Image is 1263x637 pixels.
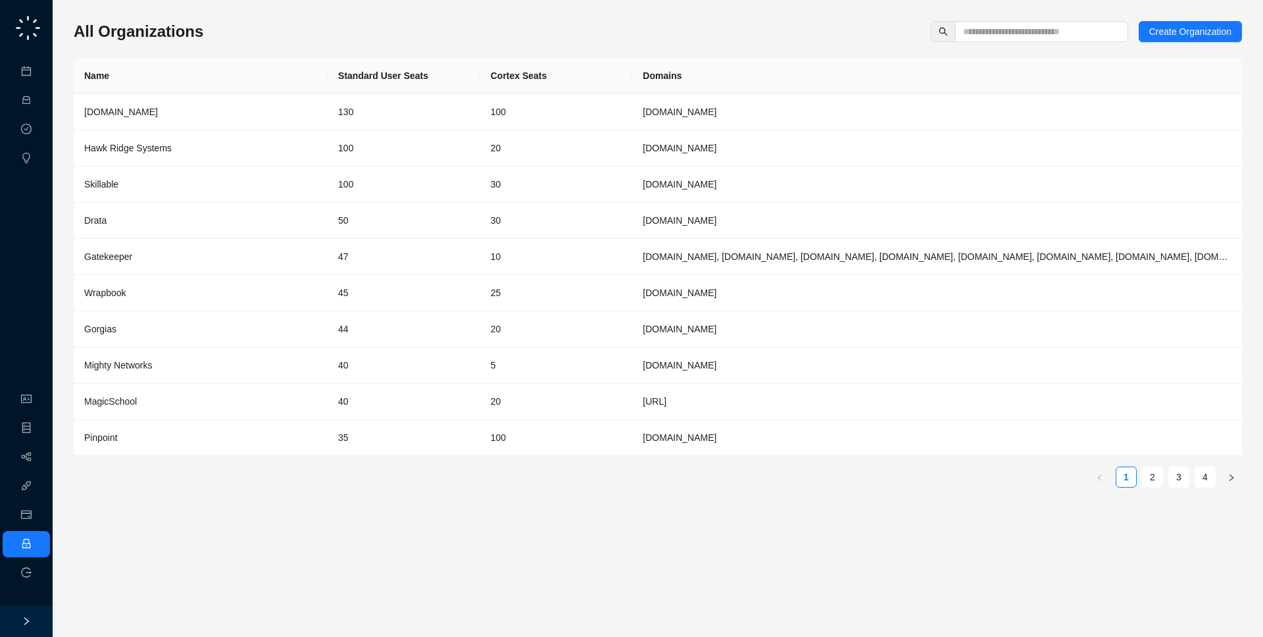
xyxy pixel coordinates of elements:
td: 20 [480,311,633,347]
td: hawkridgesys.com [632,130,1242,166]
span: Create Organization [1149,24,1231,39]
td: 100 [328,130,480,166]
button: right [1221,467,1242,488]
a: 2 [1143,467,1162,487]
span: Drata [84,215,107,226]
span: right [1227,474,1235,482]
td: 5 [480,347,633,384]
th: Standard User Seats [328,58,480,94]
span: logout [21,567,32,578]
span: right [22,617,31,626]
td: 35 [328,420,480,456]
td: 25 [480,275,633,311]
th: Cortex Seats [480,58,633,94]
span: [DOMAIN_NAME] [84,107,158,117]
span: Pinpoint [84,432,118,443]
td: 40 [328,347,480,384]
td: 10 [480,239,633,275]
span: MagicSchool [84,396,137,407]
span: search [939,27,948,36]
td: 50 [328,203,480,239]
td: 100 [480,94,633,130]
td: 45 [328,275,480,311]
li: Next Page [1221,467,1242,488]
span: Wrapbook [84,288,126,298]
td: wrapbook.com [632,275,1242,311]
td: 20 [480,384,633,420]
span: Gorgias [84,324,116,334]
td: 20 [480,130,633,166]
h3: All Organizations [74,21,203,42]
li: Previous Page [1089,467,1110,488]
button: left [1089,467,1110,488]
a: 1 [1116,467,1136,487]
td: 44 [328,311,480,347]
span: Skillable [84,179,118,190]
td: 30 [480,166,633,203]
span: Gatekeeper [84,251,132,262]
td: Drata.com [632,203,1242,239]
td: mightynetworks.com [632,347,1242,384]
td: synthesia.io [632,94,1242,130]
a: 4 [1195,467,1215,487]
li: 3 [1168,467,1189,488]
td: 100 [328,166,480,203]
td: 40 [328,384,480,420]
li: 2 [1142,467,1163,488]
td: 30 [480,203,633,239]
iframe: Open customer support [1221,594,1256,629]
img: logo-small-C4UdH2pc.png [13,13,43,43]
td: 47 [328,239,480,275]
button: Create Organization [1139,21,1242,42]
td: 130 [328,94,480,130]
span: Hawk Ridge Systems [84,143,172,153]
td: gorgias.com [632,311,1242,347]
span: Mighty Networks [84,360,152,370]
td: pinpointhq.com [632,420,1242,456]
li: 1 [1116,467,1137,488]
li: 4 [1195,467,1216,488]
a: 3 [1169,467,1189,487]
th: Domains [632,58,1242,94]
span: left [1096,474,1104,482]
td: skillable.com [632,166,1242,203]
td: magicschool.ai [632,384,1242,420]
td: 100 [480,420,633,456]
td: gatekeeperhq.com, gatekeeperhq.io, gatekeeper.io, gatekeepervclm.com, gatekeeperhq.co, trygatekee... [632,239,1242,275]
th: Name [74,58,328,94]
